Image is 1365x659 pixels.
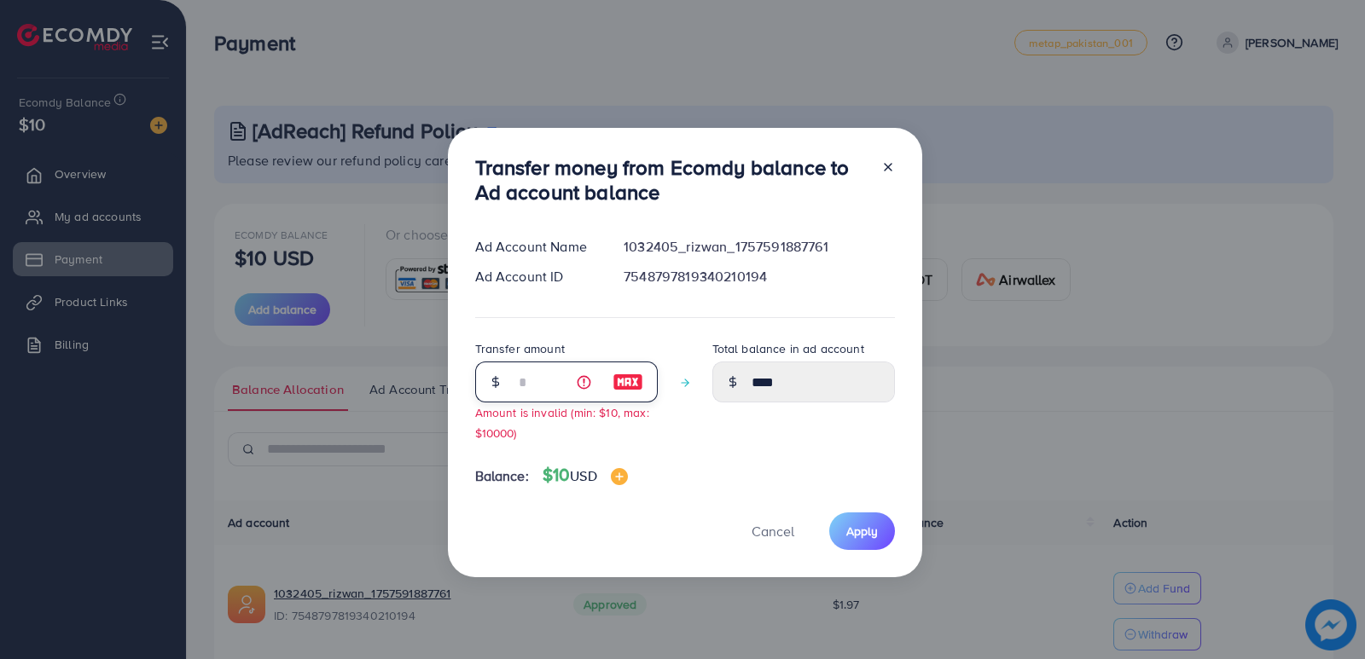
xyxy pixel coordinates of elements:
span: USD [570,466,596,485]
div: 7548797819340210194 [610,267,908,286]
span: Balance: [475,466,529,486]
h3: Transfer money from Ecomdy balance to Ad account balance [475,155,868,205]
img: image [613,372,643,392]
span: Cancel [752,522,794,540]
label: Transfer amount [475,340,565,357]
button: Apply [829,512,895,549]
label: Total balance in ad account [712,340,864,357]
small: Amount is invalid (min: $10, max: $10000) [475,404,649,440]
span: Apply [846,523,878,540]
button: Cancel [730,512,816,549]
div: Ad Account Name [462,237,611,257]
h4: $10 [543,465,628,486]
div: Ad Account ID [462,267,611,286]
div: 1032405_rizwan_1757591887761 [610,237,908,257]
img: image [611,468,628,485]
